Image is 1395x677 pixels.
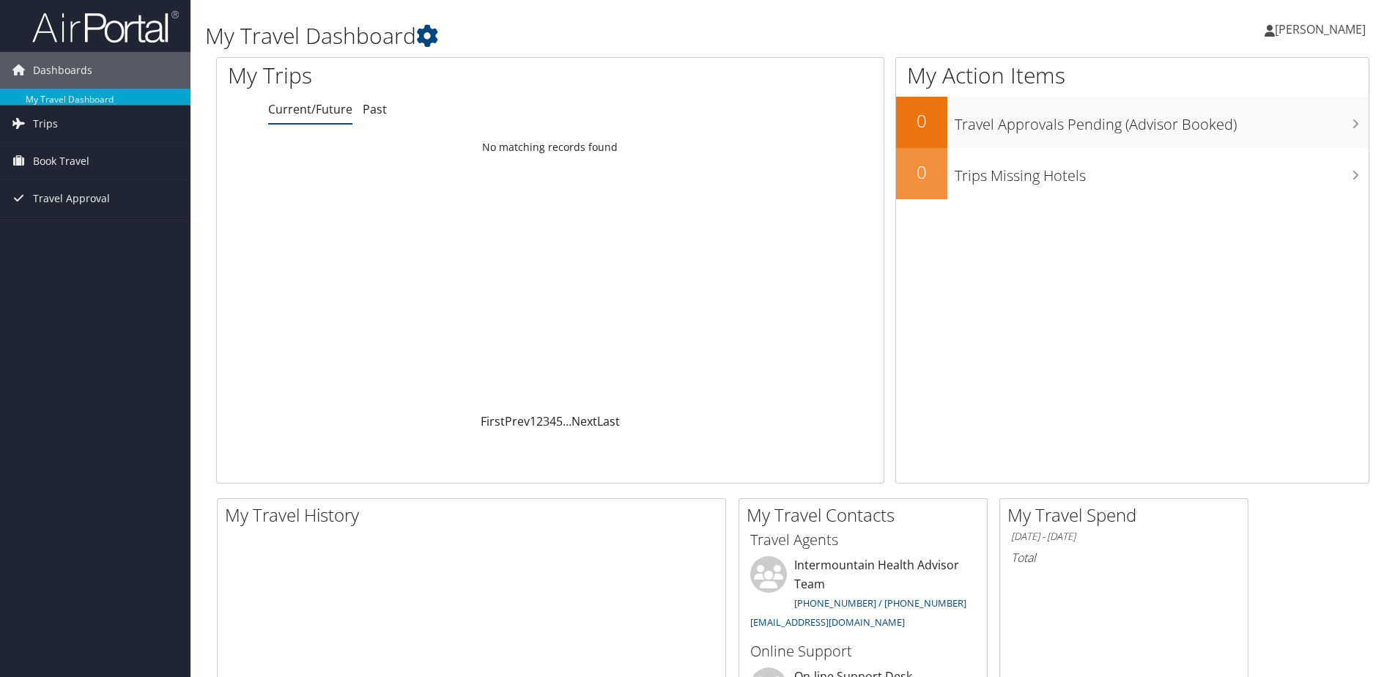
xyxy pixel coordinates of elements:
[536,413,543,429] a: 2
[550,413,556,429] a: 4
[556,413,563,429] a: 5
[543,413,550,429] a: 3
[481,413,505,429] a: First
[33,143,89,180] span: Book Travel
[896,160,947,185] h2: 0
[1011,550,1237,566] h6: Total
[750,641,976,662] h3: Online Support
[896,108,947,133] h2: 0
[217,134,884,160] td: No matching records found
[750,615,905,629] a: [EMAIL_ADDRESS][DOMAIN_NAME]
[225,503,725,528] h2: My Travel History
[571,413,597,429] a: Next
[597,413,620,429] a: Last
[505,413,530,429] a: Prev
[205,21,988,51] h1: My Travel Dashboard
[33,106,58,142] span: Trips
[1275,21,1366,37] span: [PERSON_NAME]
[896,148,1369,199] a: 0Trips Missing Hotels
[530,413,536,429] a: 1
[1265,7,1380,51] a: [PERSON_NAME]
[363,101,387,117] a: Past
[743,556,983,635] li: Intermountain Health Advisor Team
[33,180,110,217] span: Travel Approval
[1011,530,1237,544] h6: [DATE] - [DATE]
[32,10,179,44] img: airportal-logo.png
[750,530,976,550] h3: Travel Agents
[955,158,1369,186] h3: Trips Missing Hotels
[747,503,987,528] h2: My Travel Contacts
[896,60,1369,91] h1: My Action Items
[794,596,966,610] a: [PHONE_NUMBER] / [PHONE_NUMBER]
[228,60,595,91] h1: My Trips
[268,101,352,117] a: Current/Future
[33,52,92,89] span: Dashboards
[1007,503,1248,528] h2: My Travel Spend
[896,97,1369,148] a: 0Travel Approvals Pending (Advisor Booked)
[955,107,1369,135] h3: Travel Approvals Pending (Advisor Booked)
[563,413,571,429] span: …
